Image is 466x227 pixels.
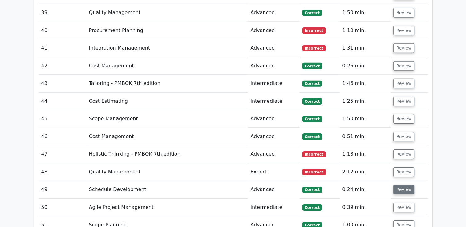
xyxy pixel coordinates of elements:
button: Review [393,167,414,177]
td: 39 [39,4,87,22]
td: Advanced [248,181,300,198]
button: Review [393,185,414,194]
td: Integration Management [87,39,248,57]
td: Cost Estimating [87,93,248,110]
td: 41 [39,39,87,57]
td: Quality Management [87,163,248,181]
td: 1:50 min. [340,4,391,22]
button: Review [393,203,414,212]
td: 48 [39,163,87,181]
button: Review [393,97,414,106]
td: Advanced [248,110,300,128]
td: 42 [39,57,87,75]
td: Advanced [248,4,300,22]
td: Intermediate [248,75,300,92]
td: Intermediate [248,199,300,216]
td: 1:31 min. [340,39,391,57]
button: Review [393,79,414,88]
td: 44 [39,93,87,110]
span: Incorrect [302,45,326,51]
td: 46 [39,128,87,145]
td: Agile Project Management [87,199,248,216]
td: 0:24 min. [340,181,391,198]
span: Correct [302,187,322,193]
button: Review [393,114,414,124]
td: 0:39 min. [340,199,391,216]
button: Review [393,8,414,18]
td: Tailoring - PMBOK 7th edition [87,75,248,92]
td: 1:50 min. [340,110,391,128]
span: Incorrect [302,27,326,34]
td: 1:25 min. [340,93,391,110]
td: 47 [39,145,87,163]
button: Review [393,149,414,159]
span: Correct [302,10,322,16]
td: 2:12 min. [340,163,391,181]
td: 40 [39,22,87,39]
span: Correct [302,116,322,122]
td: Scope Management [87,110,248,128]
td: Advanced [248,39,300,57]
td: 50 [39,199,87,216]
button: Review [393,26,414,35]
td: 0:51 min. [340,128,391,145]
span: Correct [302,133,322,140]
button: Review [393,61,414,71]
td: 0:26 min. [340,57,391,75]
td: Cost Management [87,128,248,145]
td: Quality Management [87,4,248,22]
td: 1:18 min. [340,145,391,163]
td: 49 [39,181,87,198]
span: Incorrect [302,169,326,175]
td: Procurement Planning [87,22,248,39]
td: 45 [39,110,87,128]
button: Review [393,43,414,53]
td: Expert [248,163,300,181]
span: Correct [302,204,322,210]
td: Advanced [248,128,300,145]
span: Correct [302,63,322,69]
td: Intermediate [248,93,300,110]
td: Advanced [248,145,300,163]
span: Correct [302,98,322,104]
td: Advanced [248,57,300,75]
td: Cost Management [87,57,248,75]
td: 1:46 min. [340,75,391,92]
td: Schedule Development [87,181,248,198]
button: Review [393,132,414,141]
td: 1:10 min. [340,22,391,39]
span: Correct [302,81,322,87]
span: Incorrect [302,151,326,157]
td: Holistic Thinking - PMBOK 7th edition [87,145,248,163]
td: Advanced [248,22,300,39]
td: 43 [39,75,87,92]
